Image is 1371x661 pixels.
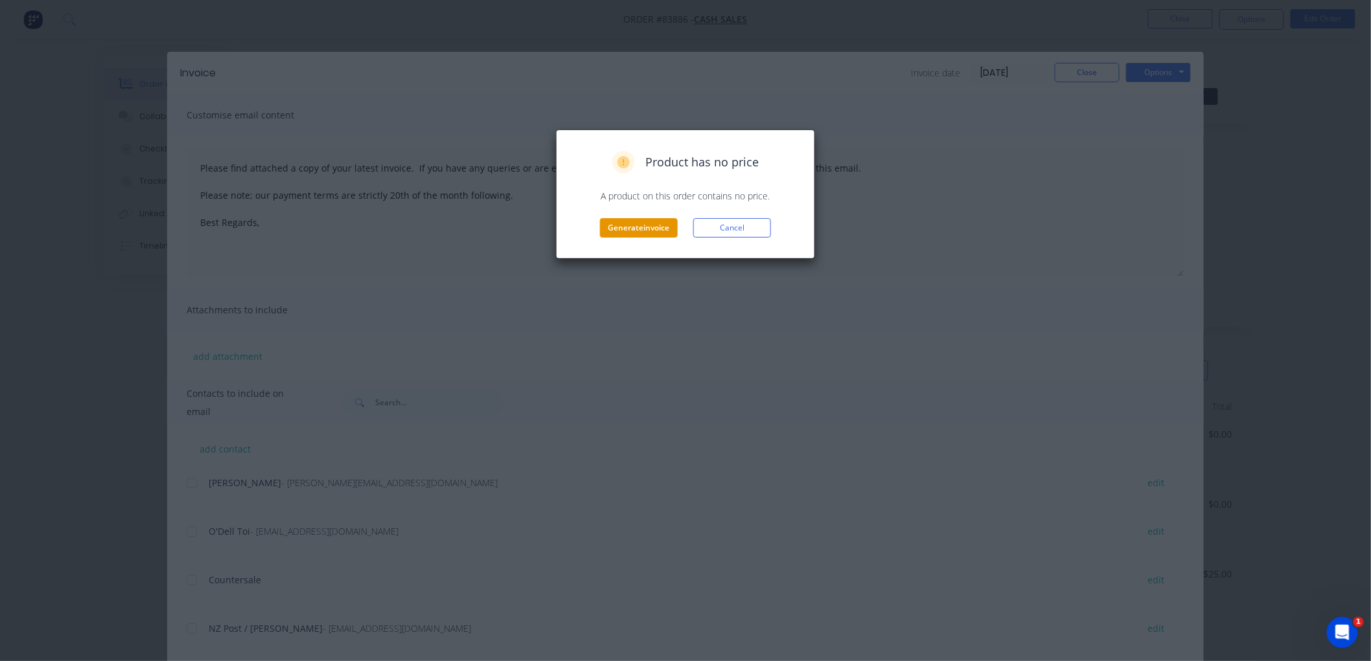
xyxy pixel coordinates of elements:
[693,218,771,238] button: Cancel
[570,189,801,203] p: A product on this order contains no price.
[645,153,759,171] span: Product has no price
[1327,617,1358,648] iframe: Intercom live chat
[1354,617,1364,627] span: 1
[600,218,678,238] button: Generateinvoice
